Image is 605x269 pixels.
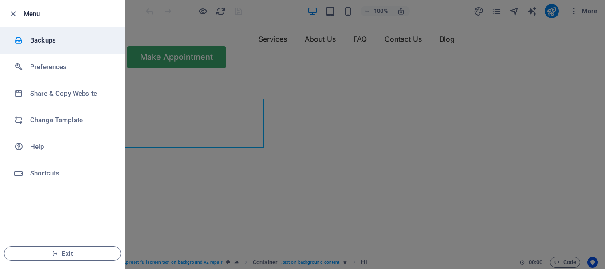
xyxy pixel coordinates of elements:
button: Exit [4,246,121,261]
a: Help [0,133,125,160]
h6: Preferences [30,62,112,72]
span: Exit [12,250,114,257]
h6: Shortcuts [30,168,112,179]
h6: Help [30,141,112,152]
h6: Menu [24,8,118,19]
h6: Share & Copy Website [30,88,112,99]
h6: Backups [30,35,112,46]
h6: Change Template [30,115,112,125]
